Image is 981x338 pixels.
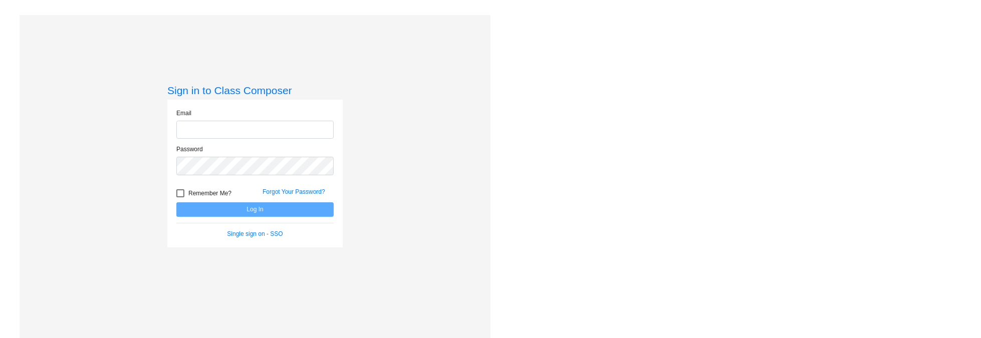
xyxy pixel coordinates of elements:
[176,109,191,118] label: Email
[176,145,203,154] label: Password
[188,187,231,199] span: Remember Me?
[167,84,343,97] h3: Sign in to Class Composer
[176,202,334,217] button: Log In
[227,230,283,237] a: Single sign on - SSO
[263,188,325,195] a: Forgot Your Password?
